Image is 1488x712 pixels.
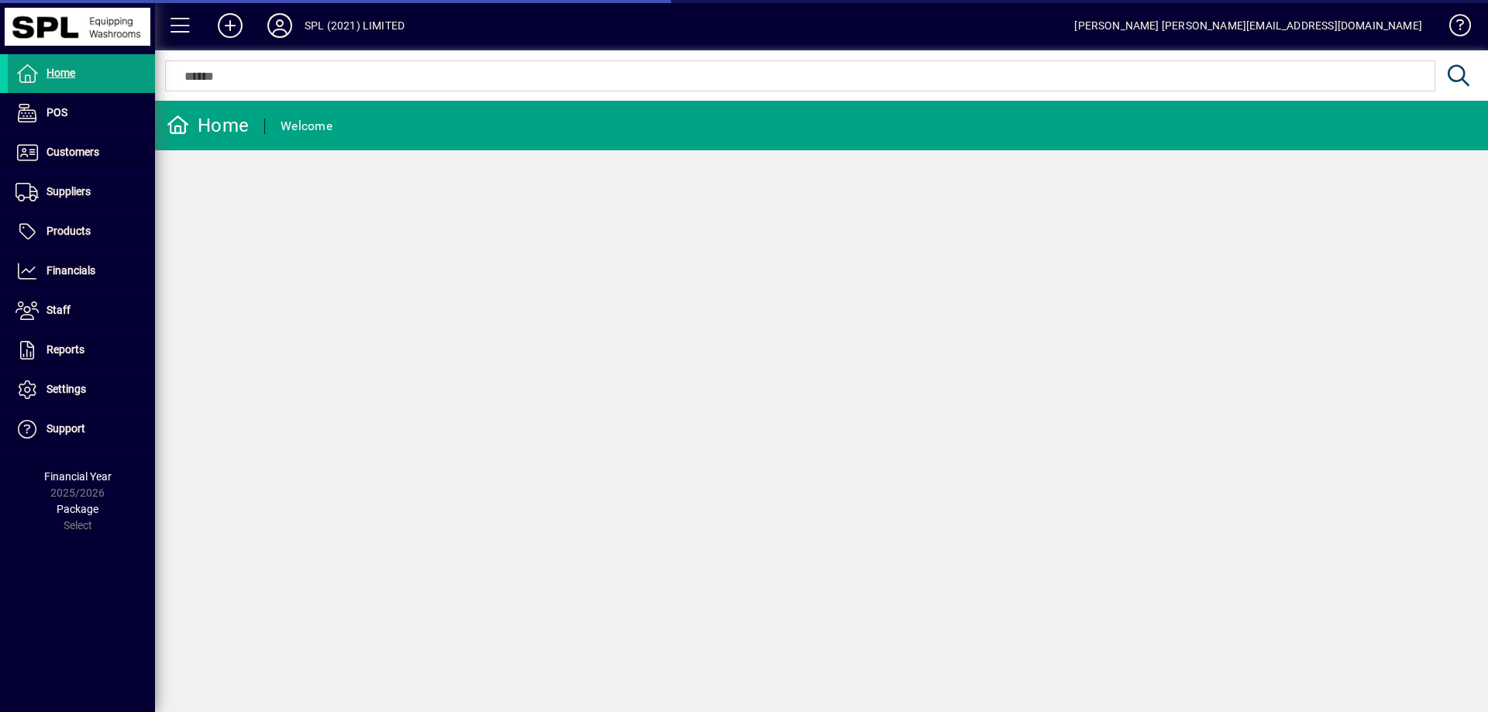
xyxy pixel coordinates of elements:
[8,410,155,449] a: Support
[8,331,155,370] a: Reports
[8,212,155,251] a: Products
[46,146,99,158] span: Customers
[281,114,332,139] div: Welcome
[8,173,155,212] a: Suppliers
[46,264,95,277] span: Financials
[46,106,67,119] span: POS
[8,94,155,132] a: POS
[167,113,249,138] div: Home
[8,133,155,172] a: Customers
[8,370,155,409] a: Settings
[46,422,85,435] span: Support
[46,343,84,356] span: Reports
[44,470,112,483] span: Financial Year
[46,383,86,395] span: Settings
[46,304,71,316] span: Staff
[205,12,255,40] button: Add
[46,185,91,198] span: Suppliers
[305,13,405,38] div: SPL (2021) LIMITED
[57,503,98,515] span: Package
[46,67,75,79] span: Home
[8,291,155,330] a: Staff
[255,12,305,40] button: Profile
[8,252,155,291] a: Financials
[1074,13,1422,38] div: [PERSON_NAME] [PERSON_NAME][EMAIL_ADDRESS][DOMAIN_NAME]
[46,225,91,237] span: Products
[1438,3,1469,53] a: Knowledge Base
